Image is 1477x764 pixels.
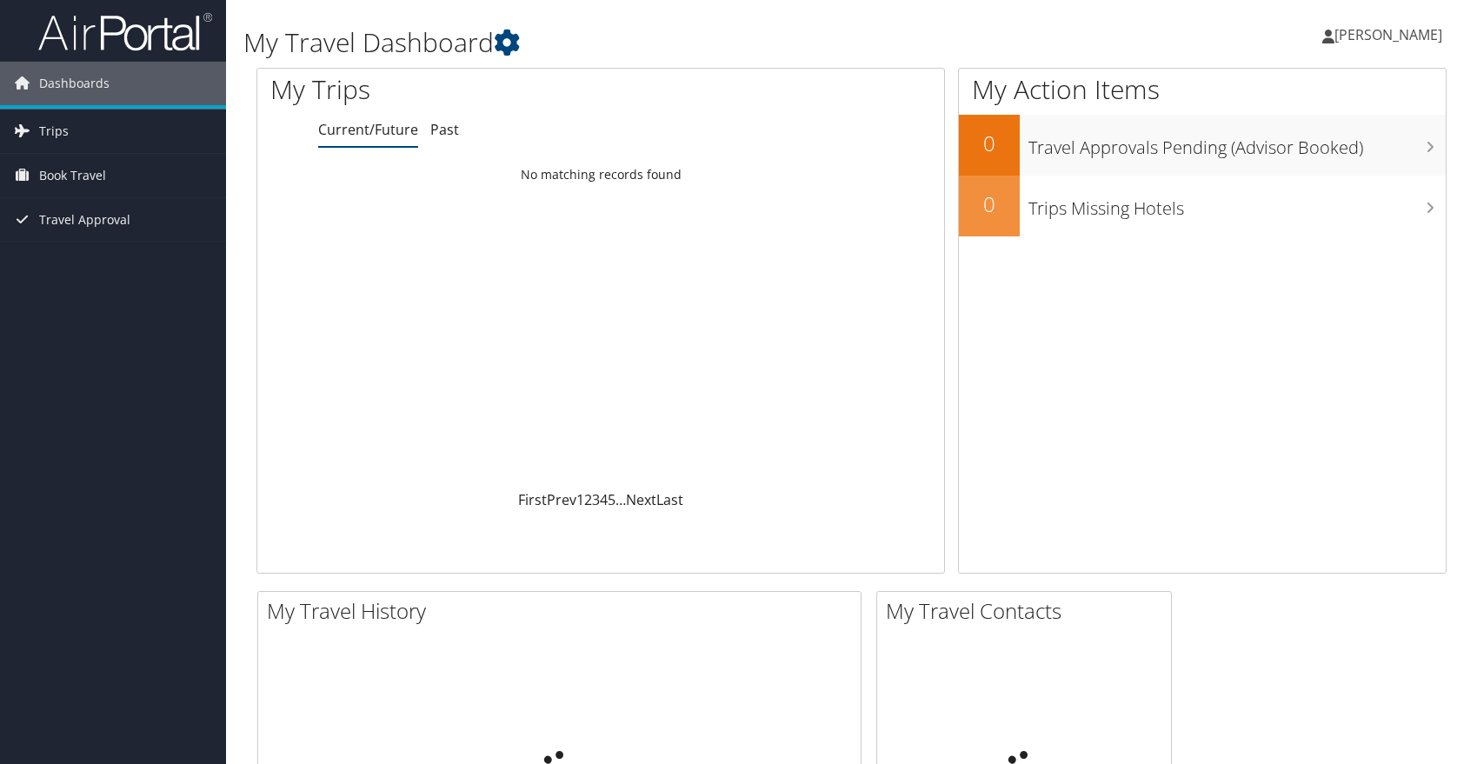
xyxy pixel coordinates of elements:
[1334,25,1442,44] span: [PERSON_NAME]
[959,115,1446,176] a: 0Travel Approvals Pending (Advisor Booked)
[608,490,615,509] a: 5
[592,490,600,509] a: 3
[886,596,1171,626] h2: My Travel Contacts
[959,129,1020,158] h2: 0
[547,490,576,509] a: Prev
[656,490,683,509] a: Last
[626,490,656,509] a: Next
[959,189,1020,219] h2: 0
[38,11,212,52] img: airportal-logo.png
[39,62,110,105] span: Dashboards
[243,24,1055,61] h1: My Travel Dashboard
[576,490,584,509] a: 1
[39,110,69,153] span: Trips
[267,596,861,626] h2: My Travel History
[600,490,608,509] a: 4
[39,198,130,242] span: Travel Approval
[430,120,459,139] a: Past
[518,490,547,509] a: First
[318,120,418,139] a: Current/Future
[270,71,645,108] h1: My Trips
[615,490,626,509] span: …
[584,490,592,509] a: 2
[1322,9,1460,61] a: [PERSON_NAME]
[1028,188,1446,221] h3: Trips Missing Hotels
[39,154,106,197] span: Book Travel
[959,71,1446,108] h1: My Action Items
[1028,127,1446,160] h3: Travel Approvals Pending (Advisor Booked)
[959,176,1446,236] a: 0Trips Missing Hotels
[257,159,944,190] td: No matching records found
